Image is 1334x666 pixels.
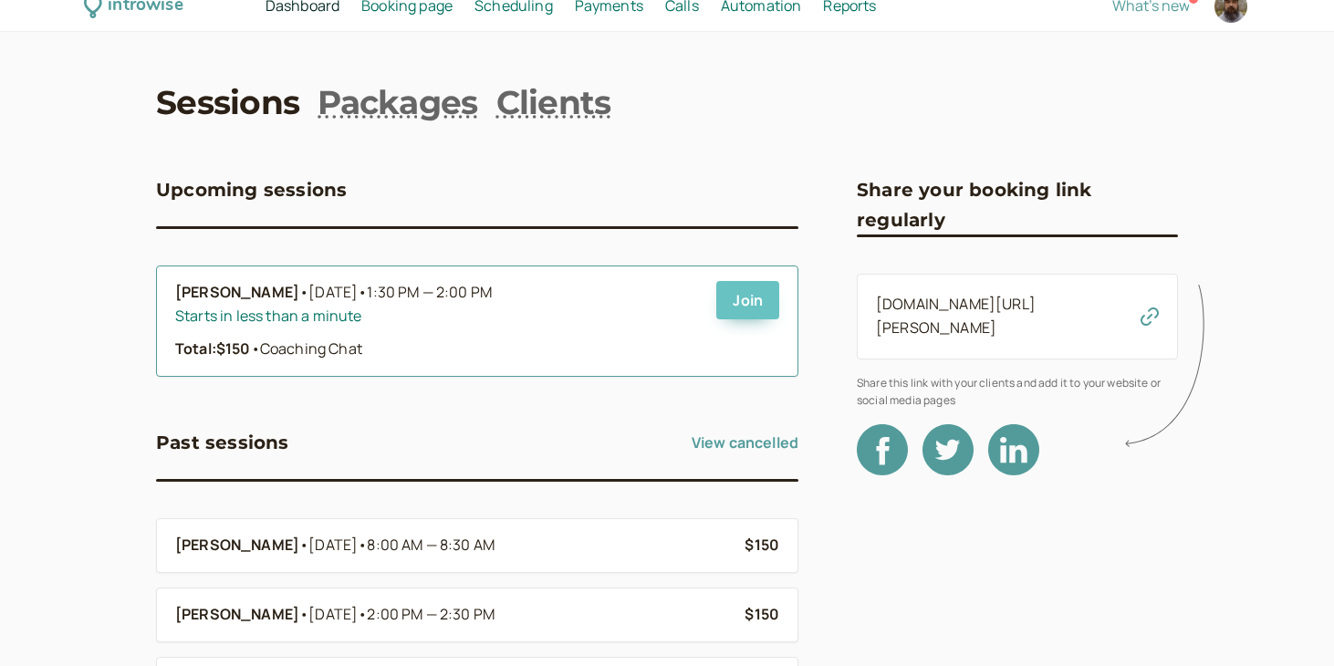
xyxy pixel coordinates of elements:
a: [PERSON_NAME]•[DATE]•8:00 AM — 8:30 AM [175,534,730,557]
span: • [299,603,308,627]
span: • [299,534,308,557]
h3: Upcoming sessions [156,175,347,204]
b: [PERSON_NAME] [175,281,299,305]
a: Clients [496,79,611,125]
a: View cancelled [692,428,798,457]
span: [DATE] [308,281,492,305]
span: [DATE] [308,603,495,627]
b: $150 [745,604,779,624]
a: [PERSON_NAME]•[DATE]•2:00 PM — 2:30 PM [175,603,730,627]
span: • [358,604,367,624]
a: [PERSON_NAME]•[DATE]•1:30 PM — 2:00 PMStarts in less than a minuteTotal:$150•Coaching Chat [175,281,702,361]
div: Starts in less than a minute [175,305,702,328]
a: [DOMAIN_NAME][URL][PERSON_NAME] [876,294,1036,338]
span: 8:00 AM — 8:30 AM [367,535,495,555]
a: Join [716,281,779,319]
span: • [358,535,367,555]
span: Coaching Chat [251,338,362,359]
a: Packages [318,79,477,125]
span: • [251,338,260,359]
span: [DATE] [308,534,495,557]
h3: Past sessions [156,428,289,457]
b: [PERSON_NAME] [175,534,299,557]
span: • [358,282,367,302]
h3: Share your booking link regularly [857,175,1178,234]
a: Sessions [156,79,299,125]
span: 1:30 PM — 2:00 PM [367,282,492,302]
span: 2:00 PM — 2:30 PM [367,604,495,624]
span: Share this link with your clients and add it to your website or social media pages [857,374,1178,410]
b: [PERSON_NAME] [175,603,299,627]
b: $150 [745,535,779,555]
strong: Total: $150 [175,338,251,359]
iframe: Chat Widget [1243,578,1334,666]
span: • [299,281,308,305]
